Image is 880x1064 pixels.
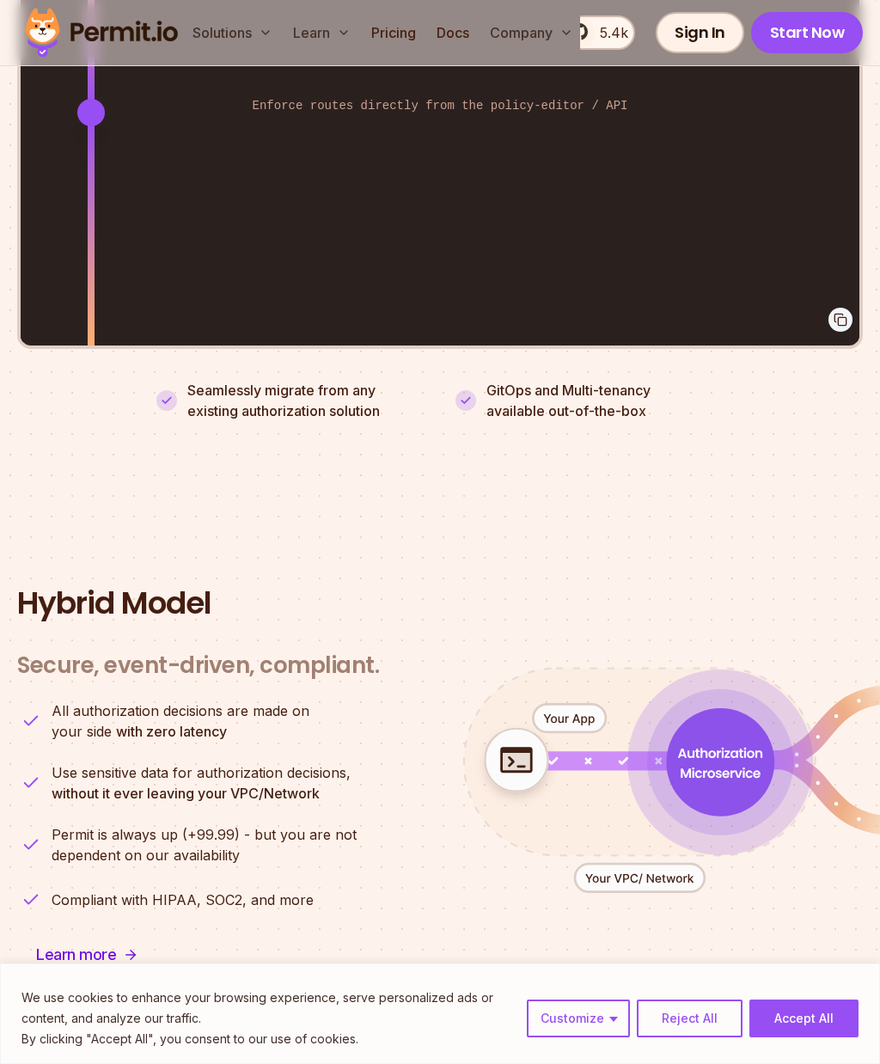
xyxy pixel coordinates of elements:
[656,12,744,53] a: Sign In
[186,15,279,50] button: Solutions
[52,762,351,783] span: Use sensitive data for authorization decisions,
[486,380,651,421] p: GitOps and Multi-tenancy available out-of-the-box
[590,22,628,43] span: 5.4k
[17,651,379,680] h3: Secure, event-driven, compliant.
[21,1029,514,1049] p: By clicking "Accept All", you consent to our use of cookies.
[21,988,514,1029] p: We use cookies to enhance your browsing experience, serve personalized ads or content, and analyz...
[241,83,640,129] code: Enforce routes directly from the policy-editor / API
[52,700,309,742] p: your side
[286,15,357,50] button: Learn
[527,1000,630,1037] button: Customize
[52,824,357,845] span: Permit is always up (+99.99) - but you are not
[565,15,635,50] a: 5.4k
[52,824,357,865] p: dependent on our availability
[52,700,309,721] span: All authorization decisions are made on
[17,586,863,621] h2: Hybrid Model
[187,380,425,421] p: Seamlessly migrate from any existing authorization solution
[17,934,157,975] a: Learn more
[483,15,580,50] button: Company
[52,890,314,910] p: Compliant with HIPAA, SOC2, and more
[36,943,116,967] span: Learn more
[364,15,423,50] a: Pricing
[637,1000,742,1037] button: Reject All
[17,3,186,62] img: Permit logo
[52,785,320,802] strong: without it ever leaving your VPC/Network
[751,12,864,53] a: Start Now
[116,723,227,740] strong: with zero latency
[430,15,476,50] a: Docs
[749,1000,859,1037] button: Accept All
